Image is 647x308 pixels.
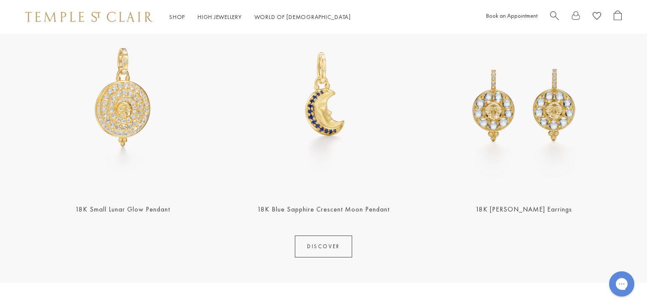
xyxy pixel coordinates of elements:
[295,236,352,257] a: DISCOVER
[257,205,390,214] a: 18K Blue Sapphire Crescent Moon Pendant
[614,11,622,24] a: Open Shopping Bag
[169,12,351,22] nav: Main navigation
[605,268,639,300] iframe: Gorgias live chat messenger
[476,205,572,214] a: 18K [PERSON_NAME] Earrings
[486,12,537,19] a: Book an Appointment
[593,11,601,24] a: View Wishlist
[169,13,185,21] a: ShopShop
[75,205,170,214] a: 18K Small Lunar Glow Pendant
[550,11,559,24] a: Search
[198,13,242,21] a: High JewelleryHigh Jewellery
[254,13,351,21] a: World of [DEMOGRAPHIC_DATA]World of [DEMOGRAPHIC_DATA]
[25,12,152,22] img: Temple St. Clair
